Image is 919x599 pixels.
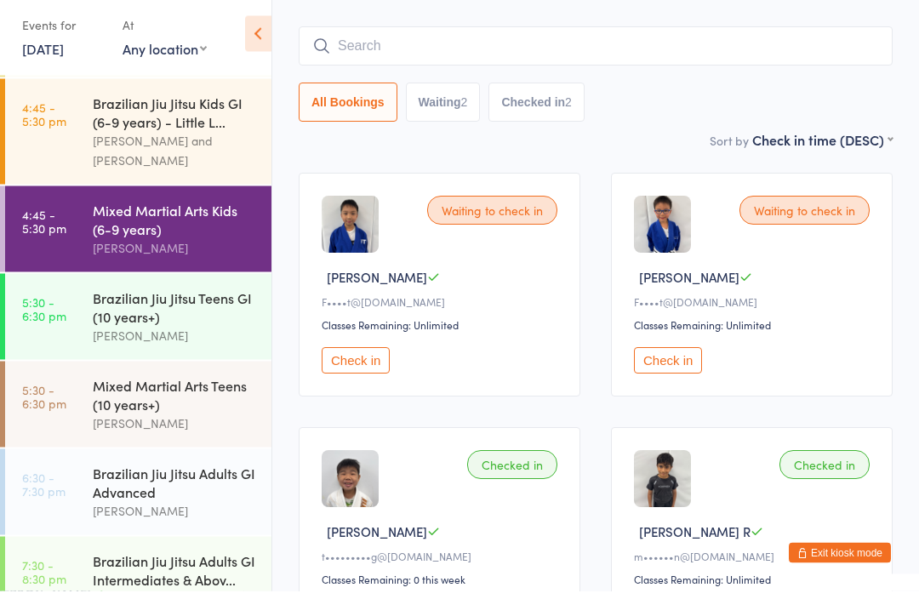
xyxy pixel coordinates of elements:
div: t•••••••••g@[DOMAIN_NAME] [322,557,562,572]
button: Check in [634,356,702,382]
button: All Bookings [299,91,397,130]
div: Classes Remaining: Unlimited [634,326,875,340]
a: 4:45 -5:30 pmBrazilian Jiu Jitsu Kids GI (6-9 years) - Little L...[PERSON_NAME] and [PERSON_NAME] [5,87,271,192]
div: Classes Remaining: 0 this week [322,580,562,595]
button: Exit kiosk mode [789,551,891,571]
a: 6:30 -7:30 pmBrazilian Jiu Jitsu Adults GI Advanced[PERSON_NAME] [5,457,271,543]
button: Check in [322,356,390,382]
img: image1756881857.png [634,459,691,516]
div: Mixed Martial Arts Teens (10 years+) [93,384,257,421]
time: 4:45 - 5:30 pm [22,108,66,135]
div: Brazilian Jiu Jitsu Kids GI (6-9 years) - Little L... [93,101,257,139]
a: 4:45 -5:30 pmMixed Martial Arts Kids (6-9 years)[PERSON_NAME] [5,194,271,280]
div: Brazilian Jiu Jitsu Adults GI Intermediates & Abov... [93,559,257,596]
div: Waiting to check in [739,204,870,233]
div: [PERSON_NAME] and [PERSON_NAME] [93,139,257,178]
div: Mixed Martial Arts Kids (6-9 years) [93,208,257,246]
div: Checked in [779,459,870,488]
span: [PERSON_NAME] [639,277,739,294]
span: [PERSON_NAME] [327,531,427,549]
div: Events for [22,19,106,47]
img: image1736921161.png [634,204,691,261]
div: [PERSON_NAME] [93,246,257,265]
button: Checked in2 [488,91,585,130]
div: 2 [565,104,572,117]
div: [PERSON_NAME] [93,334,257,353]
img: image1750833391.png [322,459,379,516]
div: F••••t@[DOMAIN_NAME] [322,303,562,317]
time: 6:30 - 7:30 pm [22,478,66,505]
span: [PERSON_NAME] R [639,531,751,549]
time: 5:30 - 6:30 pm [22,303,66,330]
div: 2 [461,104,468,117]
time: 5:30 - 6:30 pm [22,391,66,418]
div: Brazilian Jiu Jitsu Teens GI (10 years+) [93,296,257,334]
div: [PERSON_NAME] [93,421,257,441]
a: 5:30 -6:30 pmBrazilian Jiu Jitsu Teens GI (10 years+)[PERSON_NAME] [5,282,271,368]
div: At [123,19,207,47]
label: Sort by [710,140,749,157]
div: Brazilian Jiu Jitsu Adults GI Advanced [93,471,257,509]
input: Search [299,35,893,74]
a: 5:30 -6:30 pmMixed Martial Arts Teens (10 years+)[PERSON_NAME] [5,369,271,455]
div: [PERSON_NAME] [93,509,257,528]
time: 7:30 - 8:30 pm [22,566,66,593]
time: 4:45 - 5:30 pm [22,215,66,242]
div: Classes Remaining: Unlimited [322,326,562,340]
div: Classes Remaining: Unlimited [634,580,875,595]
div: Checked in [467,459,557,488]
span: [PERSON_NAME] [327,277,427,294]
div: m••••••n@[DOMAIN_NAME] [634,557,875,572]
a: [DATE] [22,47,64,66]
div: Waiting to check in [427,204,557,233]
img: image1736921186.png [322,204,379,261]
div: Check in time (DESC) [752,139,893,157]
div: F••••t@[DOMAIN_NAME] [634,303,875,317]
div: Any location [123,47,207,66]
button: Waiting2 [406,91,481,130]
